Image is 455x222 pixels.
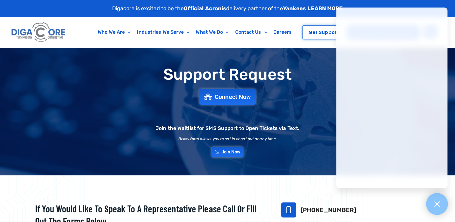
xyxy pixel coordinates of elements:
[302,25,345,39] a: Get Support
[212,147,244,157] a: Join Now
[281,202,296,217] a: 732-646-5725
[10,20,67,45] img: Digacore logo 1
[309,30,339,35] span: Get Support
[112,5,343,13] p: Digacore is excited to be the delivery partner of the .
[336,8,447,188] iframe: Chatgenie Messenger
[283,5,306,12] strong: Yankees
[184,5,226,12] strong: Official Acronis
[193,25,232,39] a: What We Do
[270,25,295,39] a: Careers
[199,89,256,105] a: Connect Now
[91,25,298,39] nav: Menu
[95,25,134,39] a: Who We Are
[134,25,193,39] a: Industries We Serve
[301,206,356,214] a: [PHONE_NUMBER]
[215,94,251,100] span: Connect Now
[155,126,300,131] h2: Join the Waitlist for SMS Support to Open Tickets via Text.
[20,66,435,83] h1: Support Request
[222,150,241,154] span: Join Now
[307,5,343,12] a: LEARN MORE
[232,25,270,39] a: Contact Us
[178,137,277,141] h2: Below form allows you to opt in or opt out at any time.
